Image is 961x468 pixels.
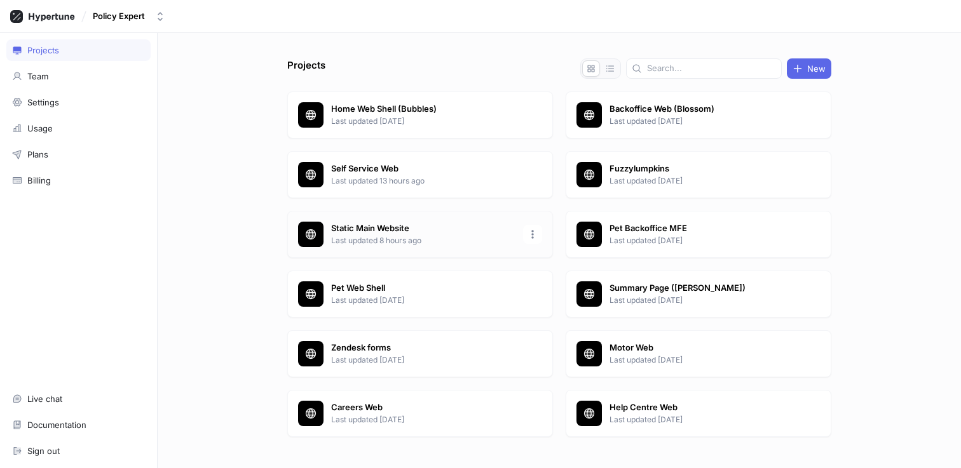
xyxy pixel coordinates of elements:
[27,149,48,159] div: Plans
[331,235,515,246] p: Last updated 8 hours ago
[331,116,515,127] p: Last updated [DATE]
[610,163,794,175] p: Fuzzylumpkins
[610,116,794,127] p: Last updated [DATE]
[6,170,151,191] a: Billing
[6,91,151,113] a: Settings
[27,175,51,185] div: Billing
[27,45,59,55] div: Projects
[610,401,794,414] p: Help Centre Web
[610,175,794,187] p: Last updated [DATE]
[27,71,48,81] div: Team
[6,414,151,436] a: Documentation
[610,222,794,235] p: Pet Backoffice MFE
[610,354,794,366] p: Last updated [DATE]
[331,103,515,116] p: Home Web Shell (Bubbles)
[807,65,826,72] span: New
[331,175,515,187] p: Last updated 13 hours ago
[610,235,794,246] p: Last updated [DATE]
[331,414,515,425] p: Last updated [DATE]
[27,97,59,107] div: Settings
[610,103,794,116] p: Backoffice Web (Blossom)
[331,222,515,235] p: Static Main Website
[331,342,515,354] p: Zendesk forms
[287,58,325,79] p: Projects
[610,282,794,295] p: Summary Page ([PERSON_NAME])
[27,420,86,430] div: Documentation
[27,446,60,456] div: Sign out
[610,295,794,306] p: Last updated [DATE]
[27,394,62,404] div: Live chat
[610,342,794,354] p: Motor Web
[647,62,776,75] input: Search...
[27,123,53,133] div: Usage
[331,401,515,414] p: Careers Web
[88,6,170,27] button: Policy Expert
[787,58,831,79] button: New
[6,144,151,165] a: Plans
[331,163,515,175] p: Self Service Web
[331,295,515,306] p: Last updated [DATE]
[6,117,151,139] a: Usage
[331,354,515,366] p: Last updated [DATE]
[93,11,145,22] div: Policy Expert
[6,65,151,87] a: Team
[6,39,151,61] a: Projects
[610,414,794,425] p: Last updated [DATE]
[331,282,515,295] p: Pet Web Shell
